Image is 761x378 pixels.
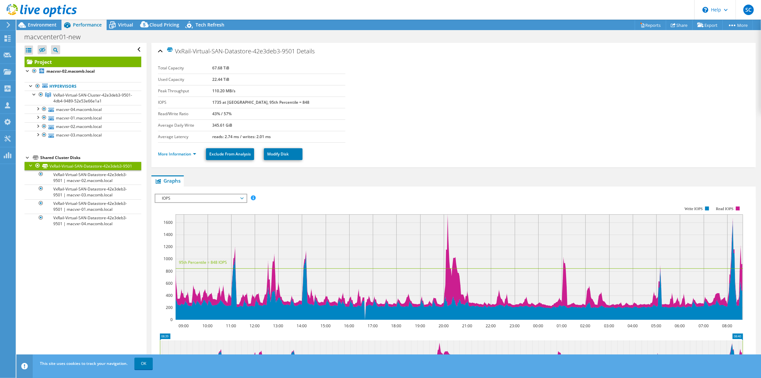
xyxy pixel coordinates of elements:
[702,7,708,13] svg: \n
[297,323,307,329] text: 14:00
[462,323,473,329] text: 21:00
[604,323,614,329] text: 03:00
[635,20,666,30] a: Reports
[203,323,213,329] text: 10:00
[743,5,754,15] span: SC
[179,323,189,329] text: 09:00
[212,77,229,82] b: 22.44 TiB
[533,323,544,329] text: 00:00
[675,323,685,329] text: 06:00
[212,65,229,71] b: 67.68 TiB
[166,47,295,55] span: VxRail-Virtual-SAN-Datastore-42e3deb3-9501
[166,280,173,286] text: 600
[368,323,378,329] text: 17:00
[273,323,284,329] text: 13:00
[166,293,173,298] text: 400
[40,154,141,162] div: Shared Cluster Disks
[685,207,703,211] text: Write IOPS
[25,162,141,170] a: VxRail-Virtual-SAN-Datastore-42e3deb3-9501
[21,33,91,41] h1: macvcenter01-new
[716,207,734,211] text: Read IOPS
[53,92,132,104] span: VxRail-Virtual-SAN-Cluster-42e3deb3-9501-4db4-9489-52e53e66e1a1
[651,323,662,329] text: 05:00
[158,88,212,94] label: Peak Throughput
[25,199,141,214] a: VxRail-Virtual-SAN-Datastore-42e3deb3-9501 | macvxr-01.macomb.local
[722,20,753,30] a: More
[25,82,141,91] a: Hypervisors
[486,323,496,329] text: 22:00
[722,323,733,329] text: 08:00
[46,68,95,74] b: macvxr-02.macomb.local
[158,65,212,71] label: Total Capacity
[158,111,212,117] label: Read/Write Ratio
[170,317,173,322] text: 0
[212,122,232,128] b: 345.61 GiB
[158,122,212,129] label: Average Daily Write
[25,185,141,199] a: VxRail-Virtual-SAN-Datastore-42e3deb3-9501 | macvxr-03.macomb.local
[158,76,212,83] label: Used Capacity
[166,268,173,274] text: 800
[666,20,693,30] a: Share
[118,22,133,28] span: Virtual
[699,323,709,329] text: 07:00
[158,99,212,106] label: IOPS
[439,323,449,329] text: 20:00
[179,260,227,265] text: 95th Percentile = 848 IOPS
[415,323,425,329] text: 19:00
[212,88,235,94] b: 110.20 MB/s
[510,323,520,329] text: 23:00
[212,134,271,139] b: reads: 2.74 ms / writes: 2.01 ms
[158,134,212,140] label: Average Latency
[166,305,173,310] text: 200
[557,323,567,329] text: 01:00
[25,105,141,114] a: macvxr-04.macomb.local
[628,323,638,329] text: 04:00
[164,244,173,249] text: 1200
[28,22,57,28] span: Environment
[164,220,173,225] text: 1600
[25,170,141,185] a: VxRail-Virtual-SAN-Datastore-42e3deb3-9501 | macvxr-02.macomb.local
[134,358,153,369] a: OK
[25,91,141,105] a: VxRail-Virtual-SAN-Cluster-42e3deb3-9501-4db4-9489-52e53e66e1a1
[25,67,141,76] a: macvxr-02.macomb.local
[344,323,355,329] text: 16:00
[25,131,141,139] a: macvxr-03.macomb.local
[692,20,723,30] a: Export
[264,148,303,160] a: Modify Disk
[40,361,128,366] span: This site uses cookies to track your navigation.
[25,57,141,67] a: Project
[391,323,402,329] text: 18:00
[158,151,196,157] a: More Information
[25,122,141,131] a: macvxr-02.macomb.local
[212,111,232,117] b: 43% / 57%
[297,47,315,55] span: Details
[164,232,173,237] text: 1400
[159,194,243,202] span: IOPS
[25,114,141,122] a: macvxr-01.macomb.local
[250,323,260,329] text: 12:00
[73,22,102,28] span: Performance
[164,256,173,261] text: 1000
[206,148,254,160] a: Exclude From Analysis
[580,323,591,329] text: 02:00
[226,323,236,329] text: 11:00
[196,22,224,28] span: Tech Refresh
[25,214,141,228] a: VxRail-Virtual-SAN-Datastore-42e3deb3-9501 | macvxr-04.macomb.local
[212,99,309,105] b: 1735 at [GEOGRAPHIC_DATA], 95th Percentile = 848
[155,177,181,184] span: Graphs
[321,323,331,329] text: 15:00
[149,22,179,28] span: Cloud Pricing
